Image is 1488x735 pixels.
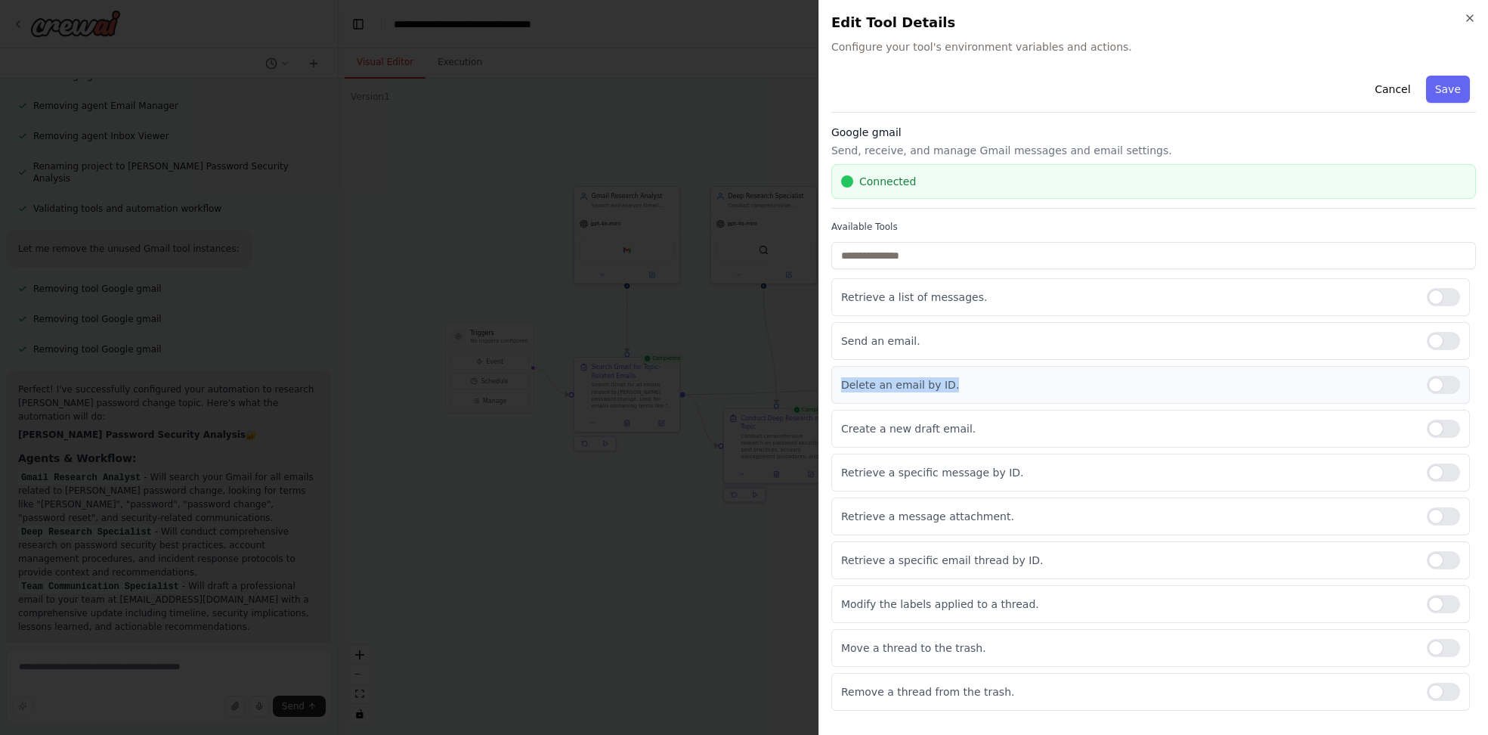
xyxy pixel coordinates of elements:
button: Save [1426,76,1470,103]
p: Remove a thread from the trash. [841,684,1415,699]
span: Configure your tool's environment variables and actions. [831,39,1476,54]
p: Retrieve a specific email thread by ID. [841,553,1415,568]
p: Retrieve a specific message by ID. [841,465,1415,480]
p: Modify the labels applied to a thread. [841,597,1415,612]
p: Create a new draft email. [841,421,1415,436]
h3: Google gmail [831,125,1476,140]
p: Retrieve a message attachment. [841,509,1415,524]
span: Connected [859,174,916,189]
p: Move a thread to the trash. [841,640,1415,656]
label: Available Tools [831,221,1476,233]
p: Send, receive, and manage Gmail messages and email settings. [831,143,1476,158]
p: Send an email. [841,333,1415,349]
button: Cancel [1366,76,1419,103]
p: Retrieve a list of messages. [841,290,1415,305]
h2: Edit Tool Details [831,12,1476,33]
p: Delete an email by ID. [841,377,1415,392]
